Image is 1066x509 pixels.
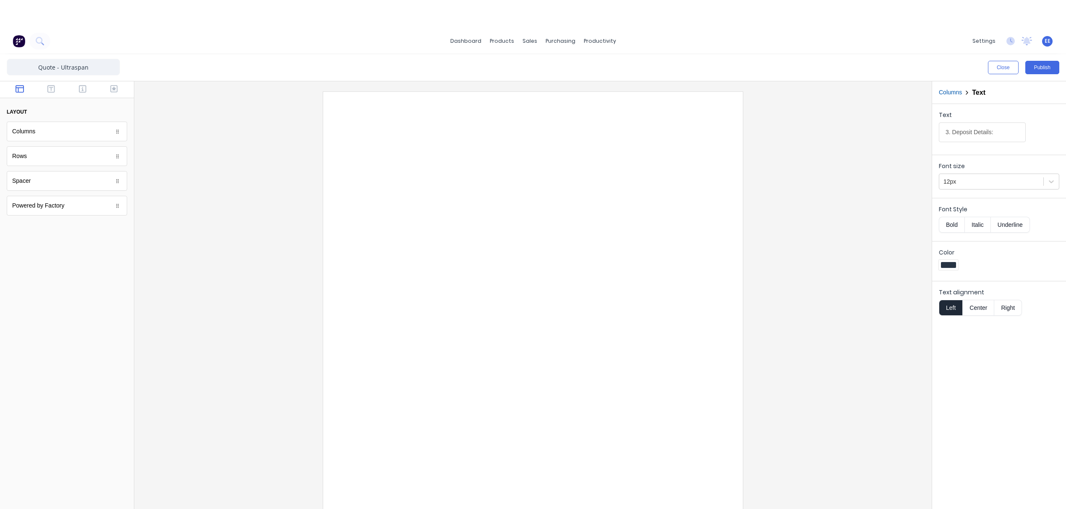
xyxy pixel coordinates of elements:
label: Font Style [939,205,1059,213]
label: Color [939,248,1059,257]
div: purchasing [541,35,580,47]
button: Publish [1025,61,1059,74]
div: layout [7,108,27,116]
div: settings [968,35,1000,47]
a: dashboard [446,35,486,47]
input: Text [939,122,1026,142]
div: Spacer [7,171,127,191]
div: Powered by Factory [7,196,127,216]
input: Enter template name here [7,59,120,75]
div: Spacer [12,177,31,185]
div: Rows [7,146,127,166]
div: productivity [580,35,620,47]
label: Text alignment [939,288,1059,296]
div: sales [518,35,541,47]
button: Right [994,300,1022,316]
h2: Text [972,88,985,96]
div: Columns [7,122,127,141]
span: EE [1045,37,1050,45]
div: Columns [12,127,35,136]
label: Font size [939,162,1059,170]
div: Powered by Factory [12,201,65,210]
button: Italic [964,217,991,233]
button: Left [939,300,962,316]
button: Underline [991,217,1030,233]
div: Rows [12,152,27,161]
div: products [486,35,518,47]
div: Text [939,111,1026,122]
button: Bold [939,217,964,233]
button: Close [988,61,1019,74]
button: Columns [939,88,962,97]
img: Factory [13,35,25,47]
button: layout [7,105,127,119]
button: Center [962,300,994,316]
iframe: Intercom live chat [1037,480,1058,501]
